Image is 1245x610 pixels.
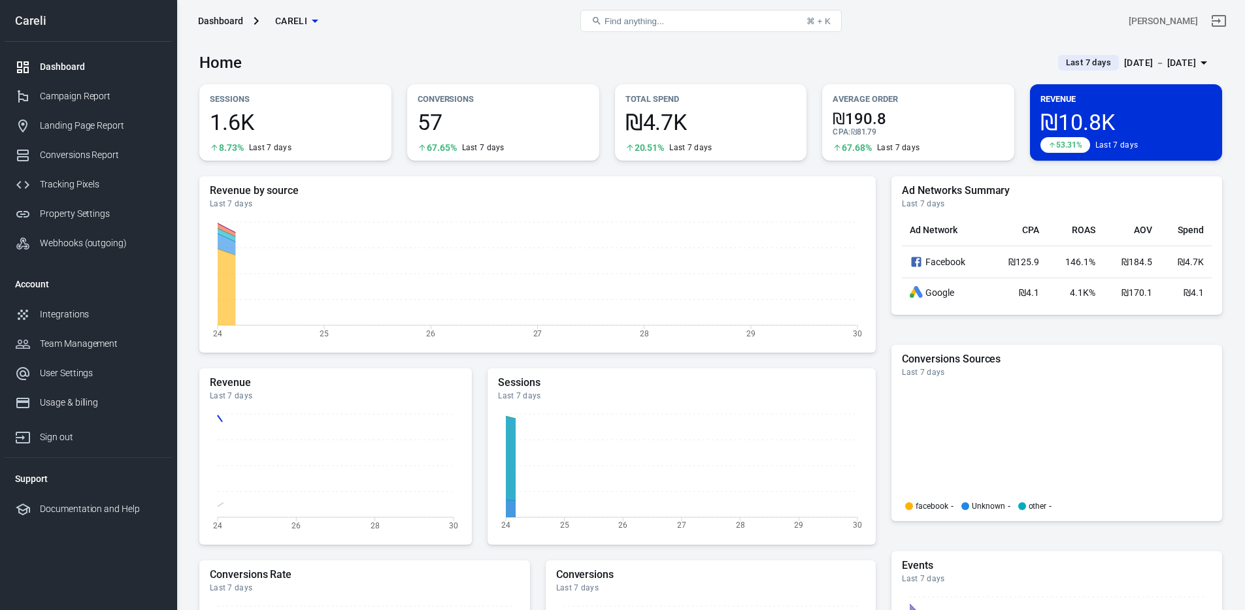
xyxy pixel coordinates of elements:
[1124,55,1196,71] div: [DATE] － [DATE]
[210,391,461,401] div: Last 7 days
[851,127,877,136] span: ₪81.79
[199,54,242,72] h3: Home
[669,142,712,153] div: Last 7 days
[833,111,1004,127] span: ₪190.8
[40,148,161,162] div: Conversions Report
[533,329,542,338] tspan: 27
[910,286,982,299] div: Google
[746,329,755,338] tspan: 29
[1061,56,1116,69] span: Last 7 days
[916,502,948,510] p: facebook
[842,143,872,152] span: 67.68%
[40,430,161,444] div: Sign out
[371,521,380,530] tspan: 28
[5,388,172,417] a: Usage & billing
[40,236,161,250] div: Webhooks (outgoing)
[40,89,161,103] div: Campaign Report
[1049,502,1052,510] span: -
[40,60,161,74] div: Dashboard
[5,417,172,452] a: Sign out
[1184,287,1204,298] span: ₪4.1
[40,396,161,409] div: Usage & billing
[5,268,172,300] li: Account
[951,502,954,510] span: -
[5,300,172,329] a: Integrations
[625,92,797,106] p: Total Spend
[5,229,172,258] a: Webhooks (outgoing)
[5,199,172,229] a: Property Settings
[902,353,1212,366] h5: Conversions Sources
[40,337,161,351] div: Team Management
[1048,52,1222,74] button: Last 7 days[DATE] － [DATE]
[853,329,862,338] tspan: 30
[210,583,520,593] div: Last 7 days
[1008,257,1039,267] span: ₪125.9
[1129,14,1198,28] div: Account id: 4Uf7vdKa
[1008,502,1010,510] span: -
[5,111,172,140] a: Landing Page Report
[427,143,457,152] span: 67.65%
[1065,257,1095,267] span: 146.1%
[853,521,862,530] tspan: 30
[902,199,1212,209] div: Last 7 days
[1047,214,1103,246] th: ROAS
[635,143,665,152] span: 20.51%
[795,521,804,530] tspan: 29
[498,376,865,389] h5: Sessions
[1121,287,1152,298] span: ₪170.1
[910,254,923,270] svg: Facebook Ads
[902,573,1212,584] div: Last 7 days
[605,16,664,26] span: Find anything...
[5,82,172,111] a: Campaign Report
[5,15,172,27] div: Careli
[625,111,797,133] span: ₪4.7K
[5,52,172,82] a: Dashboard
[291,521,301,530] tspan: 26
[1029,502,1047,510] p: other
[418,111,589,133] span: 57
[1103,214,1160,246] th: AOV
[213,329,222,338] tspan: 24
[560,521,569,530] tspan: 25
[5,170,172,199] a: Tracking Pixels
[5,140,172,170] a: Conversions Report
[833,92,1004,106] p: Average Order
[275,13,307,29] span: Careli
[418,92,589,106] p: Conversions
[5,463,172,494] li: Support
[501,521,510,530] tspan: 24
[1121,257,1152,267] span: ₪184.5
[5,359,172,388] a: User Settings
[736,521,745,530] tspan: 28
[449,521,458,530] tspan: 30
[972,502,1005,510] p: Unknown
[40,207,161,221] div: Property Settings
[902,214,989,246] th: Ad Network
[198,14,243,27] div: Dashboard
[1040,92,1212,106] p: Revenue
[210,568,520,581] h5: Conversions Rate
[902,367,1212,377] div: Last 7 days
[210,92,381,106] p: Sessions
[5,329,172,359] a: Team Management
[1019,287,1039,298] span: ₪4.1
[210,184,865,197] h5: Revenue by source
[640,329,649,338] tspan: 28
[556,583,866,593] div: Last 7 days
[1070,287,1095,298] span: 4.1K%
[210,376,461,389] h5: Revenue
[40,308,161,321] div: Integrations
[219,143,244,152] span: 8.73%
[40,119,161,133] div: Landing Page Report
[1095,140,1138,150] div: Last 7 days
[213,521,222,530] tspan: 24
[580,10,842,32] button: Find anything...⌘ + K
[1056,141,1082,149] span: 53.31%
[320,329,329,338] tspan: 25
[249,142,291,153] div: Last 7 days
[1040,111,1212,133] span: ₪10.8K
[264,9,329,33] button: Careli
[1203,5,1235,37] a: Sign out
[677,521,686,530] tspan: 27
[210,199,865,209] div: Last 7 days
